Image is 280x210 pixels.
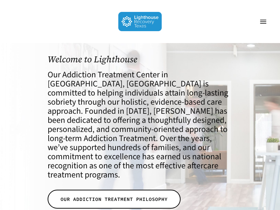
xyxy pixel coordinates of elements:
[61,196,168,203] span: OUR ADDICTION TREATMENT PHILOSOPHY
[48,190,181,209] a: OUR ADDICTION TREATMENT PHILOSOPHY
[256,18,270,25] a: Navigation Menu
[48,54,232,64] h1: Welcome to Lighthouse
[118,12,162,31] img: Lighthouse Recovery Texas
[48,70,232,180] h4: Our Addiction Treatment Center in [GEOGRAPHIC_DATA], [GEOGRAPHIC_DATA] is committed to helping in...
